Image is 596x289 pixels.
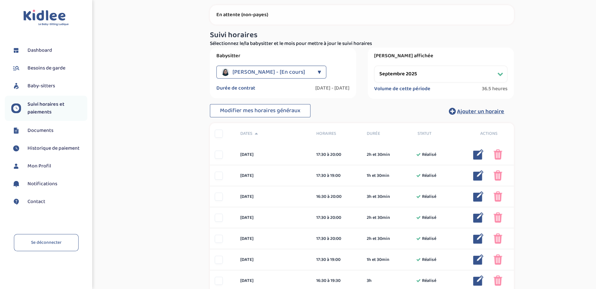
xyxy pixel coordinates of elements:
[11,46,21,55] img: dashboard.svg
[422,235,436,242] span: Réalisé
[316,130,357,137] span: Horaires
[374,53,507,59] label: [PERSON_NAME] affichée
[235,151,311,158] div: [DATE]
[367,277,372,284] span: 3h
[367,151,390,158] span: 2h et 30min
[220,106,300,115] span: Modifier mes horaires généraux
[27,162,51,170] span: Mon Profil
[493,191,502,202] img: poubelle_rose.png
[473,254,483,265] img: modifier_bleu.png
[235,193,311,200] div: [DATE]
[11,103,21,113] img: suivihoraire.svg
[216,12,507,18] p: En attente (non-payes)
[316,151,357,158] div: 17:30 à 20:00
[473,275,483,286] img: modifier_bleu.png
[235,172,311,179] div: [DATE]
[11,126,21,135] img: documents.svg
[27,180,57,188] span: Notifications
[493,212,502,223] img: poubelle_rose.png
[235,235,311,242] div: [DATE]
[27,101,87,116] span: Suivi horaires et paiements
[233,66,305,79] span: [PERSON_NAME] - [En cours]
[11,81,21,91] img: babysitters.svg
[422,193,436,200] span: Réalisé
[463,130,514,137] div: Actions
[11,179,21,189] img: notification.svg
[457,107,504,116] span: Ajouter un horaire
[216,53,350,59] label: Babysitter
[11,101,87,116] a: Suivi horaires et paiements
[235,277,311,284] div: [DATE]
[11,161,21,171] img: profil.svg
[235,256,311,263] div: [DATE]
[316,193,357,200] div: 16:30 à 20:00
[11,81,87,91] a: Baby-sitters
[11,161,87,171] a: Mon Profil
[473,191,483,202] img: modifier_bleu.png
[493,275,502,286] img: poubelle_rose.png
[482,86,507,92] span: 36.5 heures
[316,235,357,242] div: 17:30 à 20:00
[27,47,52,54] span: Dashboard
[439,104,514,118] button: Ajouter un horaire
[210,40,514,48] p: Sélectionnez le/la babysitter et le mois pour mettre à jour le suivi horaires
[473,149,483,160] img: modifier_bleu.png
[216,85,255,91] label: Durée de contrat
[210,104,310,118] button: Modifier mes horaires généraux
[493,170,502,181] img: poubelle_rose.png
[367,172,389,179] span: 1h et 30min
[316,172,357,179] div: 17:30 à 19:00
[222,68,229,76] img: avatar_shafiq-malaika_2025_07_18_13_20_53.png
[367,235,390,242] span: 2h et 30min
[422,277,436,284] span: Réalisé
[367,214,390,221] span: 2h et 30min
[367,193,390,200] span: 3h et 30min
[316,214,357,221] div: 17:30 à 20:00
[23,10,69,26] img: logo.svg
[27,127,53,134] span: Documents
[27,82,55,90] span: Baby-sitters
[413,130,463,137] div: Statut
[235,130,311,137] div: Dates
[374,86,430,92] label: Volume de cette période
[422,214,436,221] span: Réalisé
[473,233,483,244] img: modifier_bleu.png
[11,63,87,73] a: Besoins de garde
[493,254,502,265] img: poubelle_rose.png
[235,214,311,221] div: [DATE]
[11,144,21,153] img: suivihoraire.svg
[11,46,87,55] a: Dashboard
[473,170,483,181] img: modifier_bleu.png
[422,256,436,263] span: Réalisé
[11,197,21,207] img: contact.svg
[315,85,350,91] label: [DATE] - [DATE]
[473,212,483,223] img: modifier_bleu.png
[14,234,79,251] a: Se déconnecter
[11,179,87,189] a: Notifications
[27,144,80,152] span: Historique de paiement
[362,130,413,137] div: Durée
[316,256,357,263] div: 17:30 à 19:00
[316,277,357,284] div: 16:30 à 19:30
[11,126,87,135] a: Documents
[367,256,389,263] span: 1h et 30min
[422,151,436,158] span: Réalisé
[493,233,502,244] img: poubelle_rose.png
[11,63,21,73] img: besoin.svg
[11,144,87,153] a: Historique de paiement
[493,149,502,160] img: poubelle_rose.png
[318,66,321,79] div: ▼
[11,197,87,207] a: Contact
[27,198,45,206] span: Contact
[27,64,65,72] span: Besoins de garde
[422,172,436,179] span: Réalisé
[210,31,514,39] h3: Suivi horaires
